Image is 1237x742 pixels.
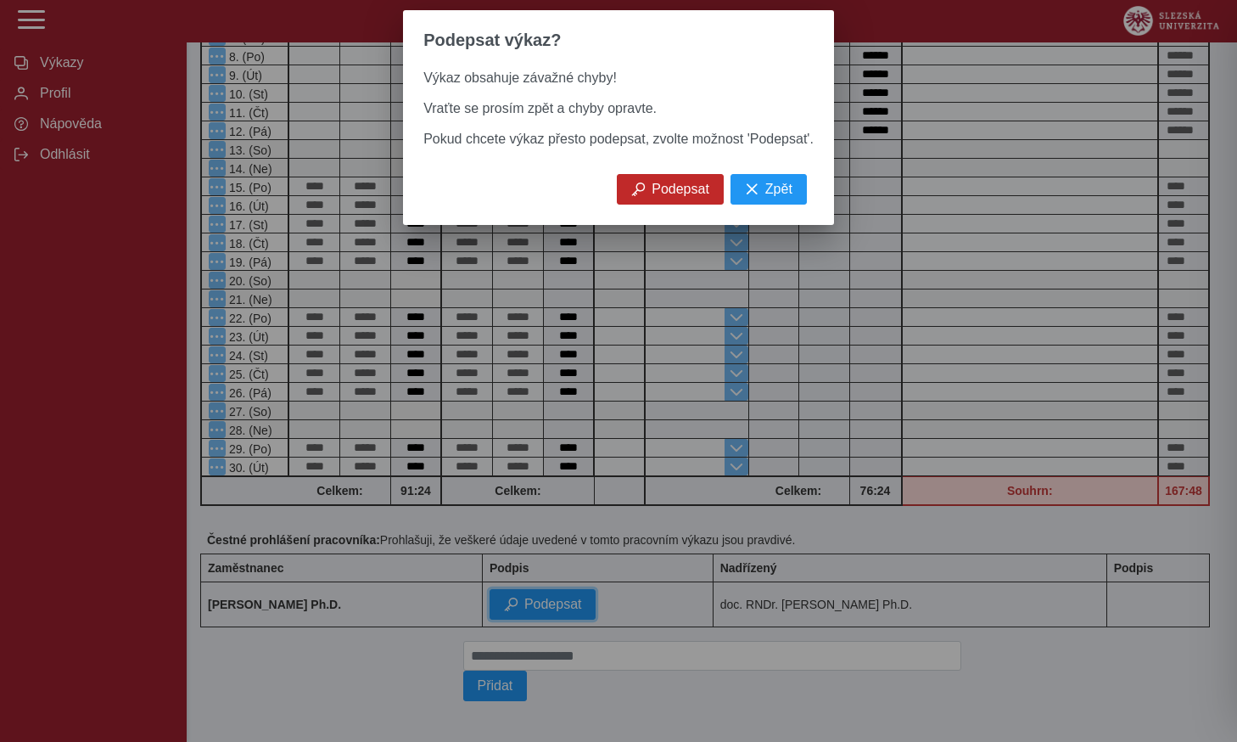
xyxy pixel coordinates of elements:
span: Podepsat [652,182,709,197]
span: Zpět [765,182,792,197]
button: Podepsat [617,174,724,205]
span: Podepsat výkaz? [423,31,561,50]
span: Výkaz obsahuje závažné chyby! Vraťte se prosím zpět a chyby opravte. Pokud chcete výkaz přesto po... [423,70,814,146]
button: Zpět [730,174,807,205]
